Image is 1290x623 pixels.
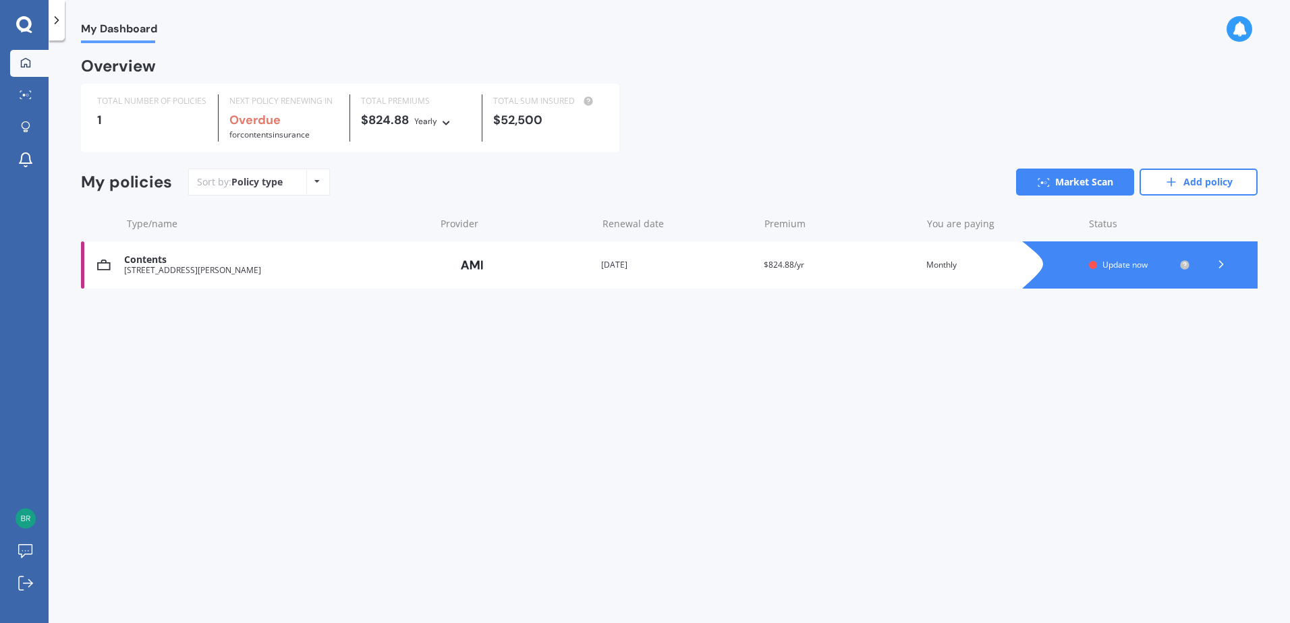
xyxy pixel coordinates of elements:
[361,113,471,128] div: $824.88
[231,175,283,189] div: Policy type
[197,175,283,189] div: Sort by:
[229,129,310,140] span: for Contents insurance
[927,217,1078,231] div: You are paying
[602,217,754,231] div: Renewal date
[229,94,339,108] div: NEXT POLICY RENEWING IN
[97,258,111,272] img: Contents
[764,217,916,231] div: Premium
[1102,259,1148,270] span: Update now
[601,258,753,272] div: [DATE]
[493,113,603,127] div: $52,500
[764,259,804,270] span: $824.88/yr
[124,254,428,266] div: Contents
[81,173,172,192] div: My policies
[1140,169,1258,196] a: Add policy
[16,508,36,529] img: dadede6e9428a0fc988cf97b87f0f24c
[414,115,437,128] div: Yearly
[493,94,603,108] div: TOTAL SUM INSURED
[127,217,430,231] div: Type/name
[361,94,471,108] div: TOTAL PREMIUMS
[441,217,592,231] div: Provider
[439,252,506,278] img: AMI
[1089,217,1190,231] div: Status
[81,22,157,40] span: My Dashboard
[124,266,428,275] div: [STREET_ADDRESS][PERSON_NAME]
[229,112,281,128] b: Overdue
[97,113,207,127] div: 1
[81,59,156,73] div: Overview
[97,94,207,108] div: TOTAL NUMBER OF POLICIES
[926,258,1078,272] div: Monthly
[1016,169,1134,196] a: Market Scan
